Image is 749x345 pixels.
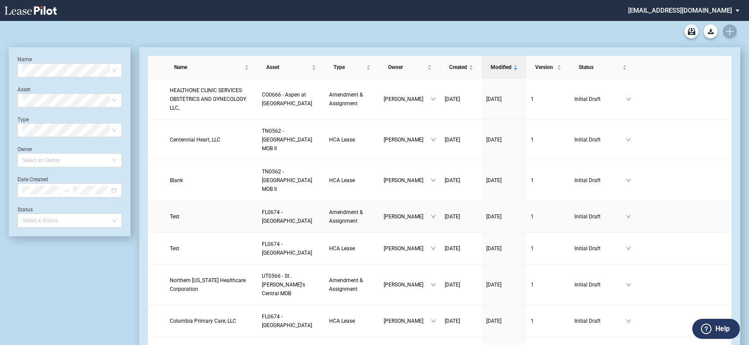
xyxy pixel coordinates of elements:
[531,176,566,185] a: 1
[486,176,522,185] a: [DATE]
[262,92,312,107] span: CO0666 - Aspen at Sky Ridge
[486,244,522,253] a: [DATE]
[445,317,478,325] a: [DATE]
[531,96,534,102] span: 1
[445,177,460,183] span: [DATE]
[486,96,502,102] span: [DATE]
[715,323,730,335] label: Help
[445,95,478,103] a: [DATE]
[333,63,364,72] span: Type
[482,56,526,79] th: Modified
[486,280,522,289] a: [DATE]
[626,246,631,251] span: down
[491,63,512,72] span: Modified
[379,56,440,79] th: Owner
[486,135,522,144] a: [DATE]
[384,135,431,144] span: [PERSON_NAME]
[531,214,534,220] span: 1
[262,240,320,257] a: FL0674 - [GEOGRAPHIC_DATA]
[262,209,312,224] span: FL0674 - Westside Medical Plaza
[170,177,183,183] span: Blank
[486,177,502,183] span: [DATE]
[531,244,566,253] a: 1
[266,63,310,72] span: Asset
[626,318,631,324] span: down
[388,63,426,72] span: Owner
[626,178,631,183] span: down
[329,137,355,143] span: HCA Lease
[574,212,626,221] span: Initial Draft
[704,24,718,38] button: Download Blank Form
[445,245,460,252] span: [DATE]
[384,95,431,103] span: [PERSON_NAME]
[17,86,31,93] label: Asset
[262,272,320,298] a: UT0566 - St. [PERSON_NAME]'s Central MOB
[531,282,534,288] span: 1
[486,214,502,220] span: [DATE]
[531,135,566,144] a: 1
[531,245,534,252] span: 1
[63,187,69,193] span: to
[262,241,312,256] span: FL0674 - Westside Medical Plaza
[526,56,570,79] th: Version
[262,312,320,330] a: FL0674 - [GEOGRAPHIC_DATA]
[445,135,478,144] a: [DATE]
[63,187,69,193] span: swap-right
[445,280,478,289] a: [DATE]
[431,282,436,287] span: down
[384,176,431,185] span: [PERSON_NAME]
[531,212,566,221] a: 1
[486,212,522,221] a: [DATE]
[445,96,460,102] span: [DATE]
[17,117,29,123] label: Type
[170,244,253,253] a: Test
[531,177,534,183] span: 1
[329,135,375,144] a: HCA Lease
[431,318,436,324] span: down
[170,86,253,112] a: HEALTHONE CLINIC SERVICES· OBSTETRICS AND GYNECOLOGY. LLC,
[431,178,436,183] span: down
[384,280,431,289] span: [PERSON_NAME]
[486,282,502,288] span: [DATE]
[170,276,253,293] a: Northern [US_STATE] Healthcare Corporation
[329,276,375,293] a: Amendment & Assignment
[486,318,502,324] span: [DATE]
[17,207,33,213] label: Status
[440,56,482,79] th: Created
[574,95,626,103] span: Initial Draft
[329,176,375,185] a: HCA Lease
[329,245,355,252] span: HCA Lease
[262,314,312,328] span: FL0674 - Westside Medical Plaza
[626,97,631,102] span: down
[262,273,305,297] span: UT0566 - St. Mark's Central MOB
[445,212,478,221] a: [DATE]
[445,282,460,288] span: [DATE]
[329,208,375,225] a: Amendment & Assignment
[262,167,320,193] a: TN0562 - [GEOGRAPHIC_DATA] MOB II
[531,317,566,325] a: 1
[445,214,460,220] span: [DATE]
[384,212,431,221] span: [PERSON_NAME]
[445,137,460,143] span: [DATE]
[170,176,253,185] a: Blank
[626,214,631,219] span: down
[579,63,621,72] span: Status
[574,317,626,325] span: Initial Draft
[174,63,243,72] span: Name
[329,277,363,292] span: Amendment & Assignment
[701,24,720,38] md-menu: Download Blank Form List
[449,63,467,72] span: Created
[170,318,236,324] span: Columbia Primary Care, LLC
[262,127,320,153] a: TN0562 - [GEOGRAPHIC_DATA] MOB II
[535,63,555,72] span: Version
[170,212,253,221] a: Test
[445,176,478,185] a: [DATE]
[684,24,698,38] a: Archive
[170,137,220,143] span: Centennial Heart, LLC
[17,176,48,183] label: Date Created
[626,137,631,142] span: down
[531,137,534,143] span: 1
[445,244,478,253] a: [DATE]
[574,135,626,144] span: Initial Draft
[165,56,258,79] th: Name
